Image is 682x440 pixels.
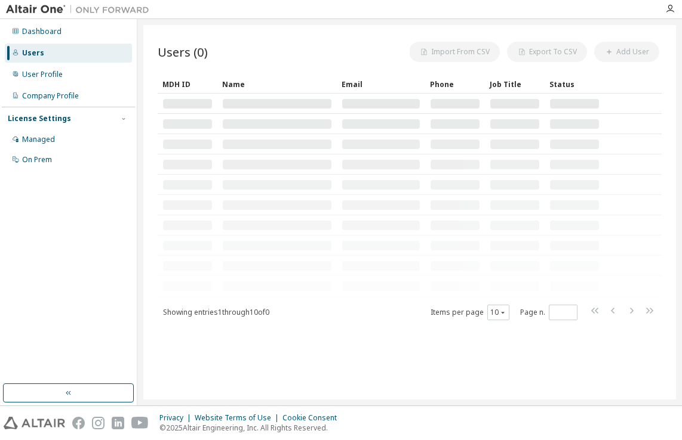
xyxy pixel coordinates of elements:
[222,75,332,94] div: Name
[112,417,124,429] img: linkedin.svg
[22,155,52,165] div: On Prem
[162,75,213,94] div: MDH ID
[490,308,506,317] button: 10
[431,305,509,320] span: Items per page
[195,413,282,423] div: Website Terms of Use
[22,91,79,101] div: Company Profile
[594,42,659,62] button: Add User
[22,48,44,58] div: Users
[342,75,420,94] div: Email
[8,114,71,123] div: License Settings
[22,135,55,144] div: Managed
[549,75,600,94] div: Status
[92,417,105,429] img: instagram.svg
[282,413,344,423] div: Cookie Consent
[22,27,62,36] div: Dashboard
[6,4,155,16] img: Altair One
[507,42,587,62] button: Export To CSV
[163,307,269,317] span: Showing entries 1 through 10 of 0
[131,417,149,429] img: youtube.svg
[490,75,540,94] div: Job Title
[72,417,85,429] img: facebook.svg
[22,70,63,79] div: User Profile
[520,305,577,320] span: Page n.
[4,417,65,429] img: altair_logo.svg
[409,42,500,62] button: Import From CSV
[430,75,480,94] div: Phone
[159,423,344,433] p: © 2025 Altair Engineering, Inc. All Rights Reserved.
[159,413,195,423] div: Privacy
[158,44,208,60] span: Users (0)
